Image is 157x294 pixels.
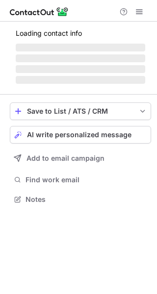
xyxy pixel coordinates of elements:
button: Notes [10,193,151,206]
span: Add to email campaign [26,154,105,162]
span: AI write personalized message [27,131,131,139]
p: Loading contact info [16,29,145,37]
img: ContactOut v5.3.10 [10,6,69,18]
span: ‌ [16,65,145,73]
button: save-profile-one-click [10,102,151,120]
button: AI write personalized message [10,126,151,144]
button: Find work email [10,173,151,187]
span: Notes [26,195,147,204]
span: Find work email [26,175,147,184]
button: Add to email campaign [10,149,151,167]
span: ‌ [16,76,145,84]
span: ‌ [16,44,145,51]
span: ‌ [16,54,145,62]
div: Save to List / ATS / CRM [27,107,134,115]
